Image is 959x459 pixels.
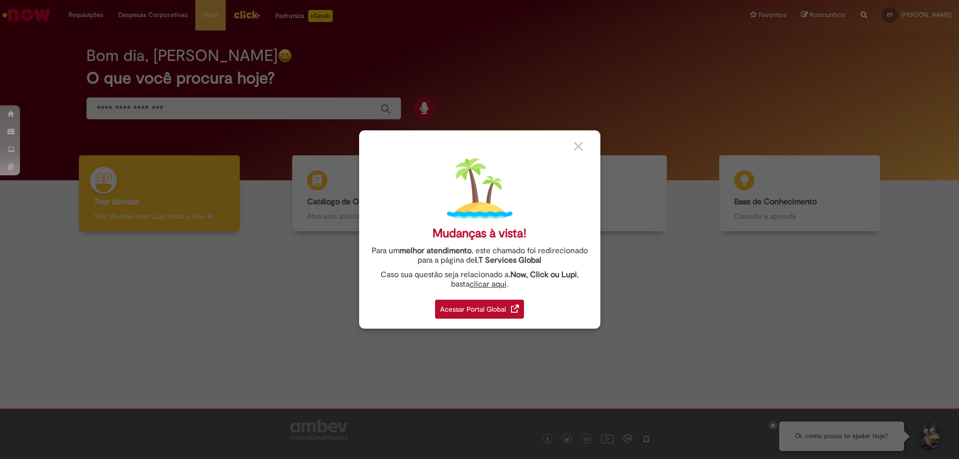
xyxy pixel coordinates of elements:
a: Acessar Portal Global [435,294,524,319]
a: clicar aqui [470,274,506,289]
div: Acessar Portal Global [435,300,524,319]
img: close_button_grey.png [574,142,583,151]
div: Mudanças à vista! [433,226,526,241]
img: redirect_link.png [511,305,519,313]
div: Para um , este chamado foi redirecionado para a página de [367,246,593,265]
div: Caso sua questão seja relacionado a , basta . [367,270,593,289]
a: I.T Services Global [475,250,541,265]
strong: .Now, Click ou Lupi [508,270,577,280]
img: island.png [447,156,512,221]
strong: melhor atendimento [400,246,472,256]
